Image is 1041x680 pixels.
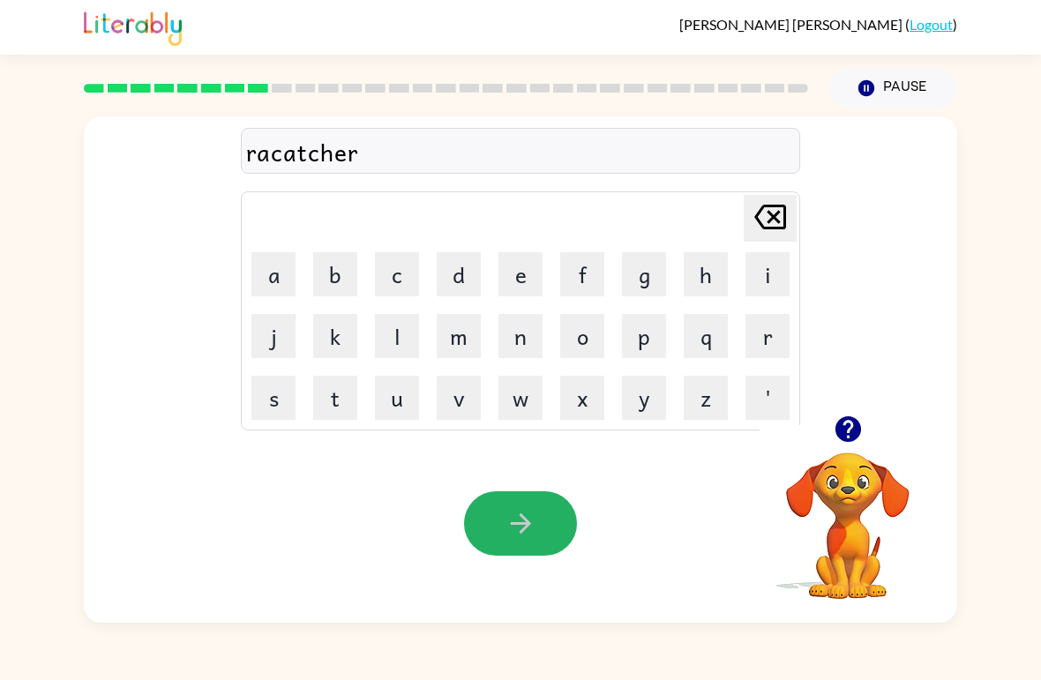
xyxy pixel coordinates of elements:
button: ' [745,376,790,420]
div: ( ) [679,16,957,33]
button: r [745,314,790,358]
button: w [498,376,543,420]
button: c [375,252,419,296]
a: Logout [910,16,953,33]
button: u [375,376,419,420]
button: s [251,376,296,420]
span: [PERSON_NAME] [PERSON_NAME] [679,16,905,33]
button: l [375,314,419,358]
button: h [684,252,728,296]
button: j [251,314,296,358]
button: g [622,252,666,296]
button: a [251,252,296,296]
button: k [313,314,357,358]
div: racatcher [246,133,795,170]
button: o [560,314,604,358]
button: y [622,376,666,420]
video: Your browser must support playing .mp4 files to use Literably. Please try using another browser. [760,425,936,602]
button: e [498,252,543,296]
button: i [745,252,790,296]
button: m [437,314,481,358]
button: q [684,314,728,358]
button: t [313,376,357,420]
button: z [684,376,728,420]
button: d [437,252,481,296]
button: Pause [829,68,957,108]
button: p [622,314,666,358]
button: n [498,314,543,358]
img: Literably [84,7,182,46]
button: b [313,252,357,296]
button: v [437,376,481,420]
button: f [560,252,604,296]
button: x [560,376,604,420]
